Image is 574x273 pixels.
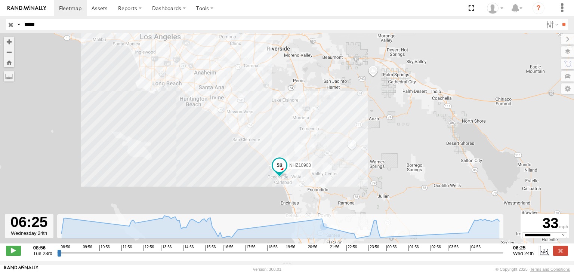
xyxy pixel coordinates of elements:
[4,57,14,67] button: Zoom Home
[7,6,46,11] img: rand-logo.svg
[513,245,534,251] strong: 06:25
[496,267,570,272] div: © Copyright 2025 -
[143,245,154,251] span: 12:56
[99,245,110,251] span: 10:56
[60,245,70,251] span: 08:56
[82,245,92,251] span: 09:56
[33,245,52,251] strong: 08:56
[267,245,278,251] span: 18:56
[4,266,38,273] a: Visit our Website
[4,37,14,47] button: Zoom in
[121,245,132,251] span: 11:56
[522,215,568,232] div: 33
[561,83,574,94] label: Map Settings
[553,246,568,255] label: Close
[289,163,311,168] span: NHZ10903
[253,267,281,272] div: Version: 308.01
[368,245,379,251] span: 23:56
[307,245,317,251] span: 20:56
[16,19,22,30] label: Search Query
[4,47,14,57] button: Zoom out
[408,245,419,251] span: 01:56
[470,245,481,251] span: 04:56
[161,245,172,251] span: 13:56
[205,245,216,251] span: 15:56
[183,245,194,251] span: 14:56
[245,245,256,251] span: 17:56
[346,245,357,251] span: 22:56
[223,245,234,251] span: 16:56
[386,245,397,251] span: 00:56
[513,251,534,256] span: Wed 24th Sep 2025
[543,19,559,30] label: Search Filter Options
[329,245,339,251] span: 21:56
[285,245,295,251] span: 19:56
[4,71,14,82] label: Measure
[448,245,459,251] span: 03:56
[33,251,52,256] span: Tue 23rd Sep 2025
[430,245,441,251] span: 02:56
[6,246,21,255] label: Play/Stop
[530,267,570,272] a: Terms and Conditions
[484,3,506,14] div: Zulema McIntosch
[533,2,544,14] i: ?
